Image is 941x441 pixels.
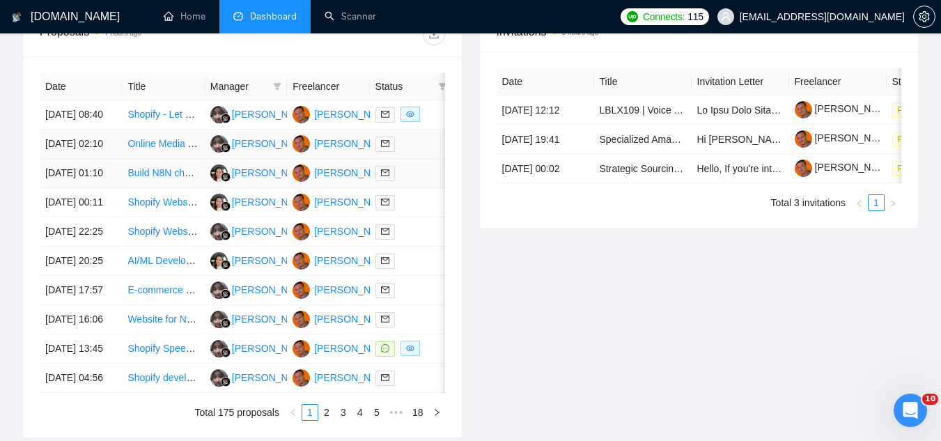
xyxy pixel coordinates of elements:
[221,231,231,240] img: gigradar-bm.png
[293,342,477,353] a: JP[PERSON_NAME] [PERSON_NAME]
[643,9,685,24] span: Connects:
[851,194,868,211] button: left
[381,373,389,382] span: mail
[922,394,938,405] span: 10
[40,100,122,130] td: [DATE] 08:40
[375,79,433,94] span: Status
[127,343,349,354] a: Shopify Speed Optimization (Homepage + 2 PDPs)
[232,311,334,327] div: [PERSON_NAME] Ayra
[221,289,231,299] img: gigradar-bm.png
[122,305,204,334] td: Website for New Product
[892,162,940,173] a: Pending
[314,107,477,122] div: [PERSON_NAME] [PERSON_NAME]
[273,82,281,91] span: filter
[293,135,310,153] img: JP
[789,68,887,95] th: Freelancer
[293,223,310,240] img: JP
[104,29,141,37] time: 7 hours ago
[721,12,731,22] span: user
[40,305,122,334] td: [DATE] 16:06
[221,172,231,182] img: gigradar-bm.png
[127,167,301,178] a: Build N8N chatbot for e commerce store
[335,404,352,421] li: 3
[195,404,279,421] li: Total 175 proposals
[232,194,312,210] div: [PERSON_NAME]
[627,11,638,22] img: upwork-logo.png
[497,125,594,154] td: [DATE] 19:41
[892,133,940,144] a: Pending
[385,404,407,421] li: Next 5 Pages
[381,139,389,148] span: mail
[122,276,204,305] td: E-commerce Store Development for Hearing Aids
[795,130,812,148] img: c1WWgwmaGevJdZ-l_Vf-CmXdbmQwVpuCq4Thkz8toRvCgf_hjs15DDqs-87B3E-w26
[210,164,228,182] img: LA
[293,254,477,265] a: JP[PERSON_NAME] [PERSON_NAME]
[914,11,935,22] span: setting
[122,364,204,393] td: Shopify developer and administrator
[221,143,231,153] img: gigradar-bm.png
[594,68,692,95] th: Title
[210,137,334,148] a: NF[PERSON_NAME] Ayra
[600,163,869,174] a: Strategic Sourcing Partner for E-Commerce Brand Distribution
[600,134,880,145] a: Specialized Amazon Growth & Shopify Marketplace Sync Project
[352,405,368,420] a: 4
[270,76,284,97] span: filter
[40,23,242,45] div: Proposals
[302,404,318,421] li: 1
[293,225,477,236] a: JP[PERSON_NAME] [PERSON_NAME]
[314,194,477,210] div: [PERSON_NAME] [PERSON_NAME]
[40,159,122,188] td: [DATE] 01:10
[855,199,864,208] span: left
[232,370,334,385] div: [PERSON_NAME] Ayra
[293,137,477,148] a: JP[PERSON_NAME] [PERSON_NAME]
[210,342,334,353] a: NF[PERSON_NAME] Ayra
[594,125,692,154] td: Specialized Amazon Growth & Shopify Marketplace Sync Project
[164,10,205,22] a: homeHome
[210,340,228,357] img: NF
[293,106,310,123] img: JP
[221,318,231,328] img: gigradar-bm.png
[293,284,477,295] a: JP[PERSON_NAME] [PERSON_NAME]
[293,313,477,324] a: JP[PERSON_NAME] [PERSON_NAME]
[210,254,312,265] a: LA[PERSON_NAME]
[210,284,334,295] a: NF[PERSON_NAME] Ayra
[435,76,449,97] span: filter
[381,110,389,118] span: mail
[210,135,228,153] img: NF
[352,404,368,421] li: 4
[127,314,235,325] a: Website for New Product
[314,311,477,327] div: [PERSON_NAME] [PERSON_NAME]
[285,404,302,421] button: left
[40,247,122,276] td: [DATE] 20:25
[497,95,594,125] td: [DATE] 12:12
[12,6,22,29] img: logo
[293,196,477,207] a: JP[PERSON_NAME] [PERSON_NAME]
[423,23,445,45] button: download
[868,194,885,211] li: 1
[210,194,228,211] img: LA
[250,10,297,22] span: Dashboard
[771,194,846,211] li: Total 3 invitations
[885,194,901,211] button: right
[368,404,385,421] li: 5
[336,405,351,420] a: 3
[205,73,287,100] th: Manager
[210,108,334,119] a: NF[PERSON_NAME] Ayra
[293,252,310,270] img: JP
[122,130,204,159] td: Online Media & Commerce Specialists – Multiple Projects
[122,73,204,100] th: Title
[594,95,692,125] td: LBLX109 | Voice Actor for AI Training (in studio)
[293,369,310,387] img: JP
[127,255,349,266] a: AI/ML Developer for Healthcare Prediction Platform
[210,281,228,299] img: NF
[407,404,428,421] li: 18
[314,224,477,239] div: [PERSON_NAME] [PERSON_NAME]
[40,130,122,159] td: [DATE] 02:10
[428,404,445,421] button: right
[894,394,927,427] iframe: Intercom live chat
[381,315,389,323] span: mail
[40,217,122,247] td: [DATE] 22:25
[892,102,934,118] span: Pending
[892,132,934,147] span: Pending
[287,73,369,100] th: Freelancer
